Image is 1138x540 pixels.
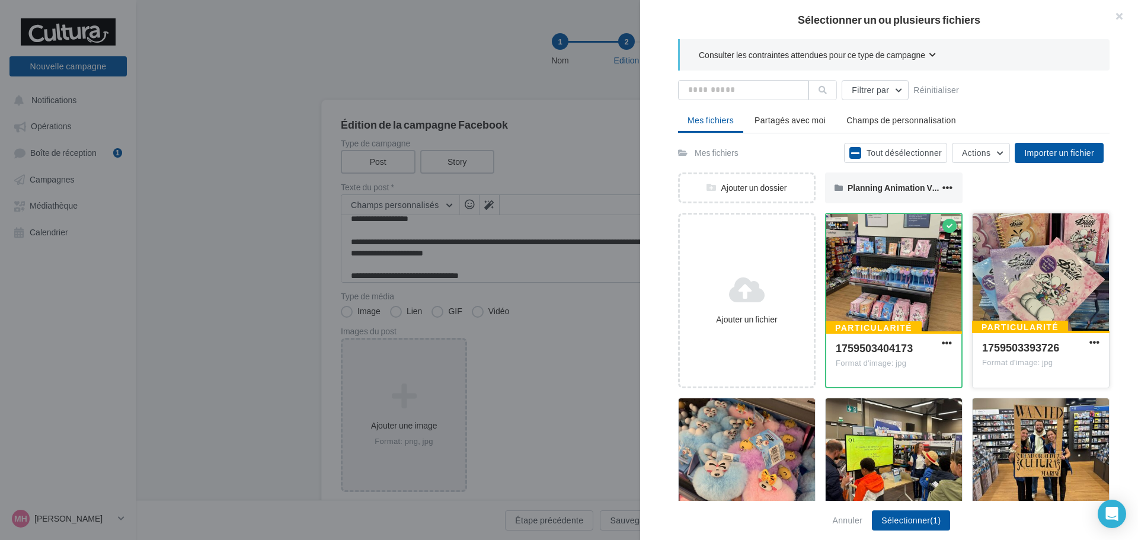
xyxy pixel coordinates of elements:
[680,182,814,194] div: Ajouter un dossier
[836,358,952,369] div: Format d'image: jpg
[688,115,734,125] span: Mes fichiers
[846,115,956,125] span: Champs de personnalisation
[972,321,1068,334] div: Particularité
[755,115,826,125] span: Partagés avec moi
[930,515,941,525] span: (1)
[1024,148,1094,158] span: Importer un fichier
[982,357,1099,368] div: Format d'image: jpg
[828,513,868,528] button: Annuler
[699,49,936,63] button: Consulter les contraintes attendues pour ce type de campagne
[962,148,990,158] span: Actions
[699,49,925,61] span: Consulter les contraintes attendues pour ce type de campagne
[909,83,964,97] button: Réinitialiser
[695,147,739,159] div: Mes fichiers
[1098,500,1126,528] div: Open Intercom Messenger
[952,143,1010,163] button: Actions
[826,321,922,334] div: Particularité
[836,341,913,354] span: 1759503404173
[982,341,1059,354] span: 1759503393726
[872,510,950,531] button: Sélectionner(1)
[848,183,1018,193] span: Planning Animation Villennes (29.7 x 42 cm)
[685,314,809,325] div: Ajouter un fichier
[844,143,947,163] button: Tout désélectionner
[1015,143,1104,163] button: Importer un fichier
[842,80,909,100] button: Filtrer par
[659,14,1119,25] h2: Sélectionner un ou plusieurs fichiers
